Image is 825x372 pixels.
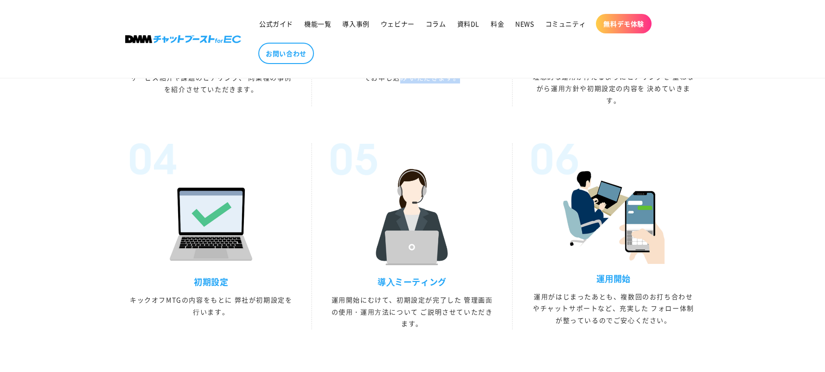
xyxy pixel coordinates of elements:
[304,19,331,28] span: 機能一覧
[299,14,337,33] a: 機能一覧
[531,71,695,106] p: 理想的な運⽤が⾏えるようにヒアリングを 重ねながら運⽤⽅針や初期設定の内容を 決めていきます。
[545,19,586,28] span: コミュニティ
[130,294,293,317] p: キックオフMTGの内容をもとに 弊社が初期設定を⾏います。
[491,19,504,28] span: 料金
[337,14,375,33] a: 導入事例
[420,14,452,33] a: コラム
[331,294,493,329] p: 運⽤開始にむけて、初期設定が完了した 管理画⾯の使⽤・運⽤⽅法について ご説明させていただきます。
[515,19,534,28] span: NEWS
[563,162,665,264] img: 運⽤開始
[510,14,539,33] a: NEWS
[452,14,485,33] a: 資料DL
[381,19,415,28] span: ウェビナー
[331,276,493,287] h3: 導⼊ミーティング
[258,43,314,64] a: お問い合わせ
[375,14,420,33] a: ウェビナー
[160,162,262,267] img: 初期設定
[531,273,695,284] h3: 運⽤開始
[426,19,446,28] span: コラム
[254,14,299,33] a: 公式ガイド
[596,14,652,33] a: 無料デモ体験
[259,19,293,28] span: 公式ガイド
[457,19,480,28] span: 資料DL
[531,291,695,326] p: 運⽤がはじまったあとも、複数回のお打ち合わせやチャットサポートなど、充実した フォロー体制が整っているのでご安⼼ください。
[361,162,463,267] img: 導⼊ミーティング
[266,49,307,58] span: お問い合わせ
[485,14,510,33] a: 料金
[125,35,241,43] img: 株式会社DMM Boost
[603,19,644,28] span: 無料デモ体験
[130,276,293,287] h3: 初期設定
[342,19,369,28] span: 導入事例
[540,14,592,33] a: コミュニティ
